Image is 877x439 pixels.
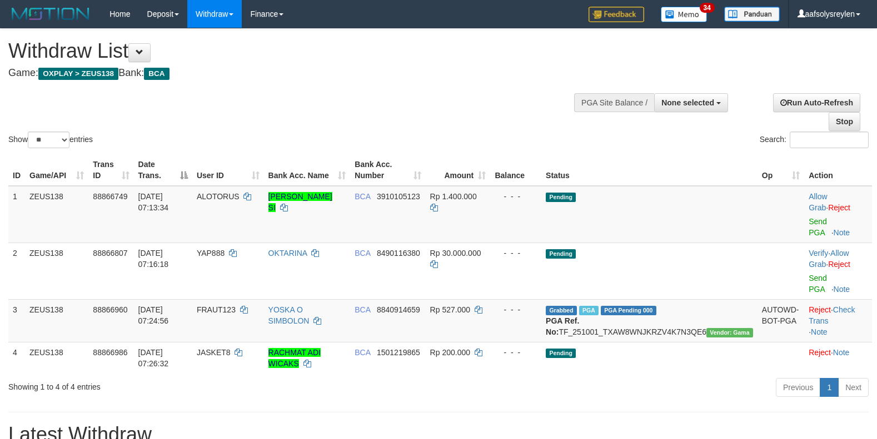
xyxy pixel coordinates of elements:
[828,203,850,212] a: Reject
[268,348,321,368] a: RACHMAT ADI WICAKS
[809,249,828,258] a: Verify
[574,93,654,112] div: PGA Site Balance /
[809,217,827,237] a: Send PGA
[355,348,370,357] span: BCA
[809,274,827,294] a: Send PGA
[546,349,576,358] span: Pending
[706,328,753,337] span: Vendor URL: https://trx31.1velocity.biz
[804,243,872,299] td: · ·
[811,327,828,336] a: Note
[197,305,236,314] span: FRAUT123
[377,249,420,258] span: Copy 8490116380 to clipboard
[820,378,839,397] a: 1
[355,249,370,258] span: BCA
[8,342,25,374] td: 4
[192,154,264,186] th: User ID: activate to sort column ascending
[490,154,541,186] th: Balance
[268,192,332,212] a: [PERSON_NAME] SI
[546,316,579,336] b: PGA Ref. No:
[661,7,707,22] img: Button%20Memo.svg
[809,249,849,269] span: ·
[28,132,69,148] select: Showentries
[25,342,88,374] td: ZEUS138
[546,193,576,202] span: Pending
[197,249,225,258] span: YAP888
[93,249,127,258] span: 88866807
[8,132,93,148] label: Show entries
[804,342,872,374] td: ·
[93,348,127,357] span: 88866986
[8,40,574,62] h1: Withdraw List
[88,154,133,186] th: Trans ID: activate to sort column ascending
[495,347,537,358] div: - - -
[138,348,169,368] span: [DATE] 07:26:32
[144,68,169,80] span: BCA
[138,249,169,269] span: [DATE] 07:16:18
[834,228,850,237] a: Note
[430,305,470,314] span: Rp 527.000
[8,243,25,299] td: 2
[828,260,850,269] a: Reject
[700,3,715,13] span: 34
[546,306,577,315] span: Grabbed
[579,306,599,315] span: Marked by aafsreyleap
[546,249,576,259] span: Pending
[809,249,849,269] a: Allow Grab
[809,348,831,357] a: Reject
[430,249,481,258] span: Rp 30.000.000
[8,377,357,392] div: Showing 1 to 4 of 4 entries
[93,192,127,201] span: 88866749
[661,98,714,107] span: None selected
[758,154,804,186] th: Op: activate to sort column ascending
[833,348,850,357] a: Note
[724,7,780,22] img: panduan.png
[430,348,470,357] span: Rp 200.000
[8,68,574,79] h4: Game: Bank:
[377,348,420,357] span: Copy 1501219865 to clipboard
[350,154,425,186] th: Bank Acc. Number: activate to sort column ascending
[197,348,231,357] span: JASKET8
[495,304,537,315] div: - - -
[804,299,872,342] td: · ·
[541,299,758,342] td: TF_251001_TXAW8WNJKRZV4K7N3QE6
[654,93,728,112] button: None selected
[377,305,420,314] span: Copy 8840914659 to clipboard
[758,299,804,342] td: AUTOWD-BOT-PGA
[430,192,477,201] span: Rp 1.400.000
[268,249,307,258] a: OKTARINA
[426,154,491,186] th: Amount: activate to sort column ascending
[495,191,537,202] div: - - -
[804,186,872,243] td: ·
[495,248,537,259] div: - - -
[25,299,88,342] td: ZEUS138
[93,305,127,314] span: 88866960
[355,192,370,201] span: BCA
[760,132,869,148] label: Search:
[197,192,240,201] span: ALOTORUS
[268,305,310,325] a: YOSKA O SIMBOLON
[834,285,850,294] a: Note
[589,7,644,22] img: Feedback.jpg
[838,378,869,397] a: Next
[776,378,820,397] a: Previous
[138,305,169,325] span: [DATE] 07:24:56
[377,192,420,201] span: Copy 3910105123 to clipboard
[773,93,860,112] a: Run Auto-Refresh
[809,192,828,212] span: ·
[8,154,25,186] th: ID
[809,305,855,325] a: Check Trans
[809,192,827,212] a: Allow Grab
[804,154,872,186] th: Action
[25,243,88,299] td: ZEUS138
[264,154,351,186] th: Bank Acc. Name: activate to sort column ascending
[25,154,88,186] th: Game/API: activate to sort column ascending
[829,112,860,131] a: Stop
[790,132,869,148] input: Search:
[8,299,25,342] td: 3
[601,306,656,315] span: PGA Pending
[355,305,370,314] span: BCA
[809,305,831,314] a: Reject
[38,68,118,80] span: OXPLAY > ZEUS138
[25,186,88,243] td: ZEUS138
[8,186,25,243] td: 1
